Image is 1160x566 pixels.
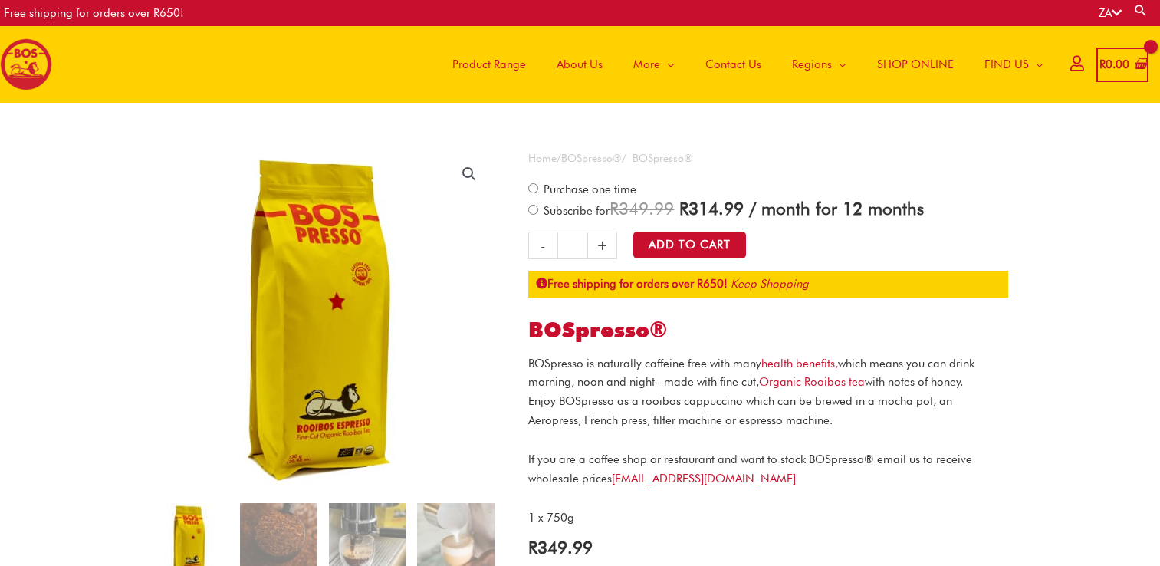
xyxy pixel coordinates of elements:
span: R [679,198,688,219]
a: Organic Rooibos tea [759,375,865,389]
img: SA BOSpresso 750g bag [152,149,495,492]
a: About Us [541,26,618,103]
input: Purchase one time [528,183,538,193]
a: [EMAIL_ADDRESS][DOMAIN_NAME] [612,472,796,485]
h1: BOSpresso® [528,318,1008,344]
a: Product Range [437,26,541,103]
span: 314.99 [679,198,744,219]
p: Enjoy BOSpresso as a rooibos cappuccino which can be brewed in a mocha pot, an Aeropress, French ... [528,354,1008,430]
span: 349.99 [610,198,674,219]
span: About Us [557,41,603,87]
a: BOSpresso® [561,152,622,164]
span: BOSpresso is naturally caffeine free with many which means you can drink morning, noon and night – [528,357,974,390]
p: If you are a coffee shop or restaurant and want to stock BOSpresso® email us to receive wholesale... [528,450,1008,489]
input: Subscribe for / month for 12 months [528,205,538,215]
a: Regions [777,26,862,103]
span: Contact Us [705,41,761,87]
a: More [618,26,690,103]
a: SHOP ONLINE [862,26,969,103]
span: R [528,537,537,558]
span: R [1099,58,1106,71]
a: + [588,232,617,259]
span: made with fine cut, with notes of honey. [664,375,963,389]
span: Product Range [452,41,526,87]
bdi: 349.99 [528,537,593,558]
button: Add to Cart [633,232,746,258]
input: Product quantity [557,232,587,259]
a: Keep Shopping [731,277,809,291]
a: health benefits, [761,357,838,370]
span: Purchase one time [541,183,636,196]
a: Home [528,152,557,164]
a: View Shopping Cart, empty [1096,48,1148,82]
span: More [633,41,660,87]
a: Contact Us [690,26,777,103]
a: ZA [1099,6,1122,20]
span: SHOP ONLINE [877,41,954,87]
span: Subscribe for [541,204,924,218]
a: View full-screen image gallery [455,160,483,188]
span: R [610,198,619,219]
nav: Site Navigation [426,26,1059,103]
bdi: 0.00 [1099,58,1129,71]
strong: Free shipping for orders over R650! [536,277,728,291]
a: Search button [1133,3,1148,18]
nav: Breadcrumb [528,149,1008,168]
a: - [528,232,557,259]
span: Regions [792,41,832,87]
p: 1 x 750g [528,508,1008,528]
span: / month for 12 months [749,198,924,219]
span: FIND US [984,41,1029,87]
